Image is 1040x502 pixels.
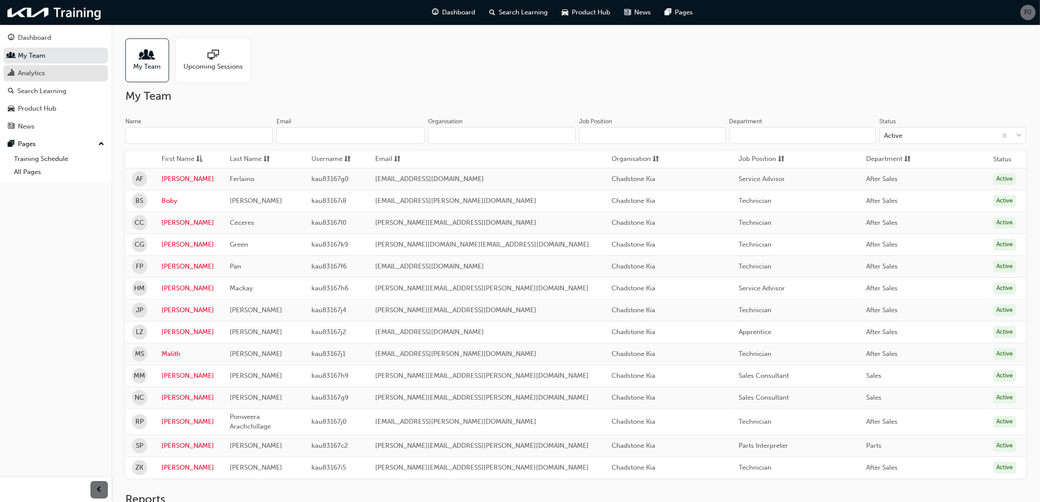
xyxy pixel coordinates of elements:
span: news-icon [8,123,14,131]
span: pages-icon [665,7,672,18]
span: news-icon [625,7,631,18]
span: MS [135,349,144,359]
span: LZ [136,327,143,337]
div: Active [993,392,1016,404]
a: My Team [3,48,108,64]
span: Job Position [739,154,777,165]
span: RP [135,417,144,427]
span: Technician [739,350,772,358]
span: After Sales [866,262,898,270]
span: pages-icon [8,140,14,148]
a: [PERSON_NAME] [162,371,217,381]
span: kau83167l0 [311,219,346,227]
span: JP [136,305,143,315]
div: Department [729,117,763,126]
div: Active [993,217,1016,229]
span: [PERSON_NAME] [230,372,282,380]
div: Active [993,370,1016,382]
button: Job Positionsorting-icon [739,154,787,165]
a: Malith [162,349,217,359]
span: [PERSON_NAME] [230,394,282,401]
button: First Nameasc-icon [162,154,210,165]
span: [EMAIL_ADDRESS][PERSON_NAME][DOMAIN_NAME] [375,197,536,205]
span: [PERSON_NAME][EMAIL_ADDRESS][PERSON_NAME][DOMAIN_NAME] [375,442,589,450]
span: car-icon [8,105,14,113]
a: Analytics [3,65,108,81]
div: Active [993,239,1016,251]
span: Parts Interpreter [739,442,788,450]
div: Active [993,440,1016,452]
span: Technician [739,262,772,270]
span: [EMAIL_ADDRESS][PERSON_NAME][DOMAIN_NAME] [375,418,536,425]
span: kau83167k9 [311,241,348,248]
span: sorting-icon [653,154,659,165]
span: Department [866,154,902,165]
span: After Sales [866,328,898,336]
span: sorting-icon [778,154,785,165]
span: [PERSON_NAME] [230,197,282,205]
span: kau83167j4 [311,306,346,314]
a: News [3,119,108,135]
span: sorting-icon [344,154,351,165]
span: After Sales [866,418,898,425]
div: Active [993,282,1016,294]
span: After Sales [866,306,898,314]
span: [EMAIL_ADDRESS][PERSON_NAME][DOMAIN_NAME] [375,350,536,358]
a: My Team [125,38,176,82]
div: Email [276,117,291,126]
div: News [18,122,35,132]
span: Chadstone Kia [612,241,655,248]
span: [PERSON_NAME] [230,464,282,471]
div: Active [993,173,1016,185]
div: Active [993,326,1016,338]
span: [PERSON_NAME] [230,442,282,450]
button: DashboardMy TeamAnalyticsSearch LearningProduct HubNews [3,28,108,136]
button: Usernamesorting-icon [311,154,359,165]
span: Chadstone Kia [612,262,655,270]
span: My Team [134,62,161,72]
a: Product Hub [3,101,108,117]
span: Sales Consultant [739,372,789,380]
span: Chadstone Kia [612,464,655,471]
div: Active [993,416,1016,428]
th: Status [993,154,1012,164]
span: After Sales [866,219,898,227]
span: Chadstone Kia [612,219,655,227]
span: Green [230,241,248,248]
span: AF [136,174,143,184]
button: Departmentsorting-icon [866,154,914,165]
span: up-icon [98,139,104,150]
a: guage-iconDashboard [425,3,483,21]
span: Product Hub [572,7,611,17]
span: Service Advisor [739,175,785,183]
a: [PERSON_NAME] [162,305,217,315]
span: sorting-icon [263,154,270,165]
span: CG [135,240,145,250]
span: kau83167g0 [311,175,349,183]
span: Technician [739,219,772,227]
a: [PERSON_NAME] [162,283,217,293]
span: Sales [866,394,881,401]
div: Job Position [579,117,612,126]
input: Name [125,127,273,144]
span: guage-icon [432,7,439,18]
span: [PERSON_NAME][EMAIL_ADDRESS][DOMAIN_NAME] [375,306,536,314]
a: [PERSON_NAME] [162,174,217,184]
span: chart-icon [8,70,14,77]
span: Sales Consultant [739,394,789,401]
span: After Sales [866,284,898,292]
span: [PERSON_NAME][EMAIL_ADDRESS][PERSON_NAME][DOMAIN_NAME] [375,394,589,401]
span: Chadstone Kia [612,175,655,183]
span: Chadstone Kia [612,372,655,380]
span: guage-icon [8,34,14,42]
div: Active [993,195,1016,207]
span: Chadstone Kia [612,418,655,425]
span: [PERSON_NAME][EMAIL_ADDRESS][PERSON_NAME][DOMAIN_NAME] [375,372,589,380]
input: Job Position [579,127,726,144]
span: kau83167f6 [311,262,347,270]
button: Last Namesorting-icon [230,154,278,165]
span: search-icon [490,7,496,18]
a: car-iconProduct Hub [555,3,618,21]
span: [PERSON_NAME] [230,306,282,314]
div: Pages [18,139,36,149]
